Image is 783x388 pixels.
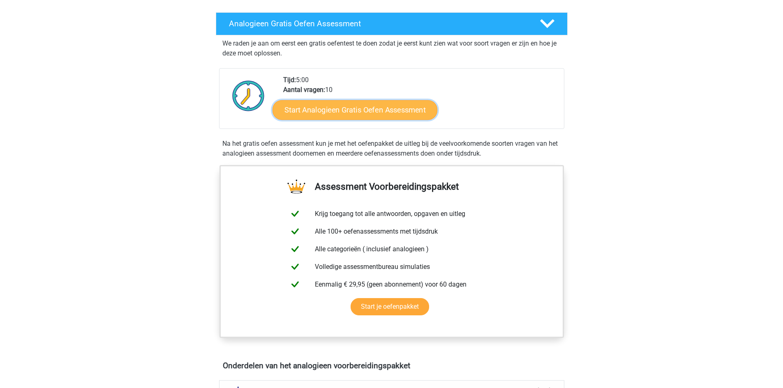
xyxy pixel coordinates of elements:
[223,361,561,370] h4: Onderdelen van het analogieen voorbereidingspakket
[283,86,325,94] b: Aantal vragen:
[283,76,296,84] b: Tijd:
[222,39,561,58] p: We raden je aan om eerst een gratis oefentest te doen zodat je eerst kunt zien wat voor soort vra...
[351,298,429,315] a: Start je oefenpakket
[219,139,564,158] div: Na het gratis oefen assessment kun je met het oefenpakket de uitleg bij de veelvoorkomende soorte...
[277,75,564,129] div: 5:00 10
[273,100,437,119] a: Start Analogieen Gratis Oefen Assessment
[229,19,527,28] h4: Analogieen Gratis Oefen Assessment
[228,75,269,116] img: Klok
[212,12,571,35] a: Analogieen Gratis Oefen Assessment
